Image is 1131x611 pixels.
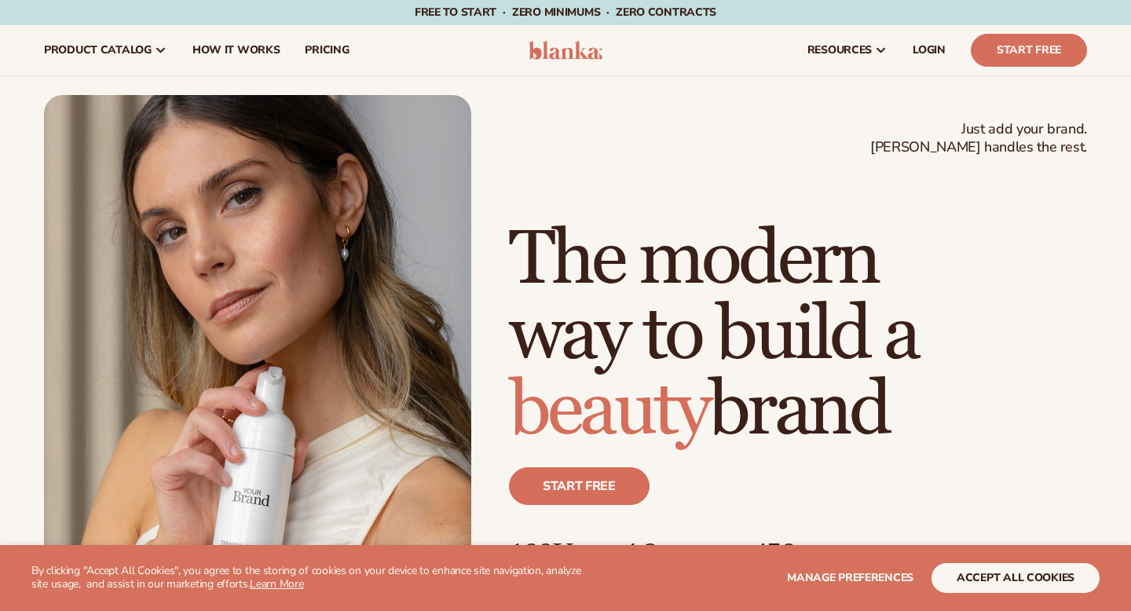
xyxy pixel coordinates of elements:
[305,44,349,57] span: pricing
[44,44,152,57] span: product catalog
[971,34,1087,67] a: Start Free
[180,25,293,75] a: How It Works
[787,570,913,585] span: Manage preferences
[31,25,180,75] a: product catalog
[509,222,1087,448] h1: The modern way to build a brand
[529,41,603,60] img: logo
[292,25,361,75] a: pricing
[509,364,708,456] span: beauty
[509,467,650,505] a: Start free
[870,120,1087,157] span: Just add your brand. [PERSON_NAME] handles the rest.
[807,44,872,57] span: resources
[913,44,946,57] span: LOGIN
[752,536,870,571] p: 450+
[415,5,716,20] span: Free to start · ZERO minimums · ZERO contracts
[192,44,280,57] span: How It Works
[509,536,590,571] p: 100K+
[795,25,900,75] a: resources
[787,563,913,593] button: Manage preferences
[31,565,591,591] p: By clicking "Accept All Cookies", you agree to the storing of cookies on your device to enhance s...
[621,536,720,571] p: 4.9
[250,576,303,591] a: Learn More
[932,563,1100,593] button: accept all cookies
[900,25,958,75] a: LOGIN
